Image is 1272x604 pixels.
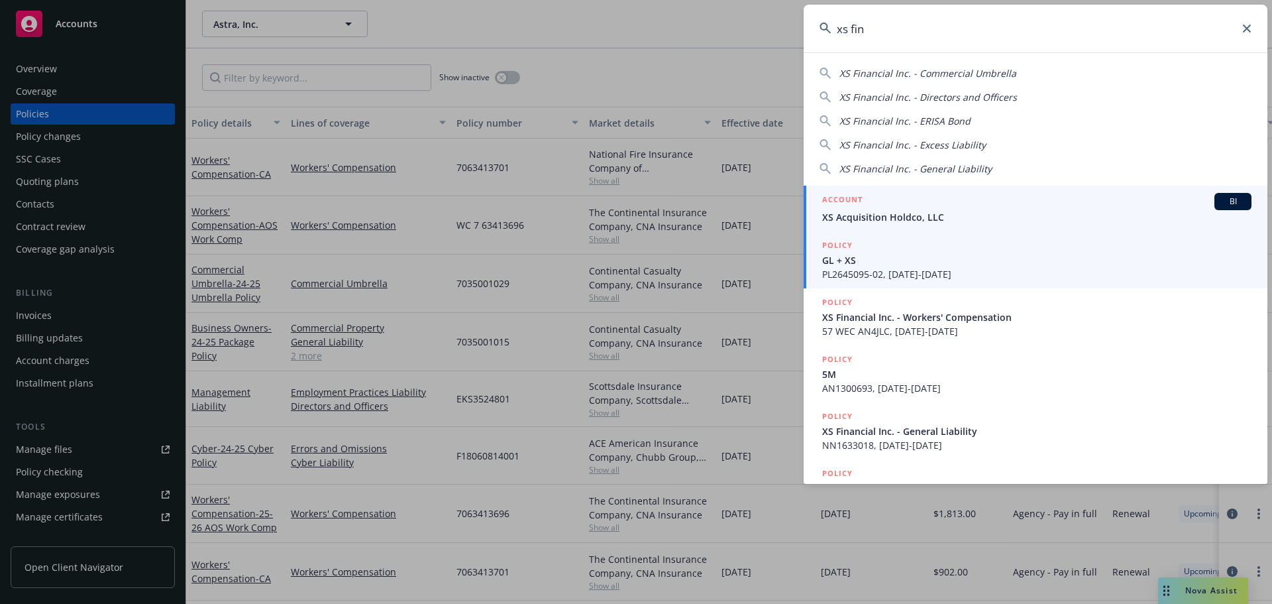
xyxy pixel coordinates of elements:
[804,345,1267,402] a: POLICY5MAN1300693, [DATE]-[DATE]
[839,91,1017,103] span: XS Financial Inc. - Directors and Officers
[822,310,1251,324] span: XS Financial Inc. - Workers' Compensation
[822,267,1251,281] span: PL2645095-02, [DATE]-[DATE]
[822,210,1251,224] span: XS Acquisition Holdco, LLC
[822,481,1251,495] span: Primary
[839,162,992,175] span: XS Financial Inc. - General Liability
[804,231,1267,288] a: POLICYGL + XSPL2645095-02, [DATE]-[DATE]
[839,115,971,127] span: XS Financial Inc. - ERISA Bond
[822,193,863,209] h5: ACCOUNT
[822,296,853,309] h5: POLICY
[822,438,1251,452] span: NN1633018, [DATE]-[DATE]
[804,459,1267,516] a: POLICYPrimary
[804,186,1267,231] a: ACCOUNTBIXS Acquisition Holdco, LLC
[804,288,1267,345] a: POLICYXS Financial Inc. - Workers' Compensation57 WEC AN4JLC, [DATE]-[DATE]
[822,381,1251,395] span: AN1300693, [DATE]-[DATE]
[804,402,1267,459] a: POLICYXS Financial Inc. - General LiabilityNN1633018, [DATE]-[DATE]
[1220,196,1246,208] span: BI
[822,353,853,366] h5: POLICY
[839,67,1016,80] span: XS Financial Inc. - Commercial Umbrella
[822,410,853,423] h5: POLICY
[822,239,853,252] h5: POLICY
[822,253,1251,267] span: GL + XS
[822,467,853,480] h5: POLICY
[839,139,986,151] span: XS Financial Inc. - Excess Liability
[822,367,1251,381] span: 5M
[822,324,1251,338] span: 57 WEC AN4JLC, [DATE]-[DATE]
[804,5,1267,52] input: Search...
[822,424,1251,438] span: XS Financial Inc. - General Liability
